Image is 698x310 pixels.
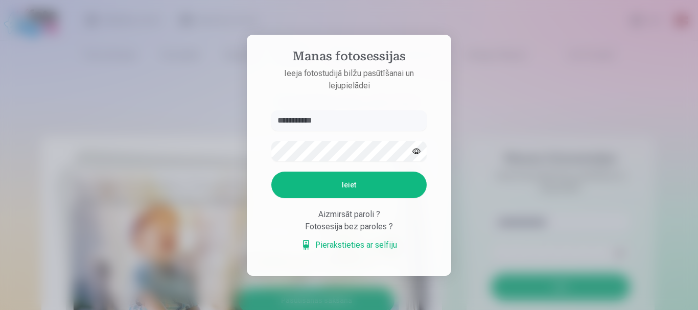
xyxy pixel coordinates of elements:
button: Ieiet [271,172,427,198]
a: Pierakstieties ar selfiju [301,239,397,251]
div: Aizmirsāt paroli ? [271,208,427,221]
h4: Manas fotosessijas [261,49,437,67]
p: Ieeja fotostudijā bilžu pasūtīšanai un lejupielādei [261,67,437,92]
div: Fotosesija bez paroles ? [271,221,427,233]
